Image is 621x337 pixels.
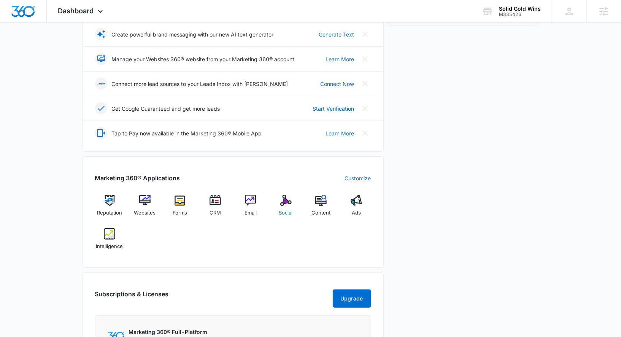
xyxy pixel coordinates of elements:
[359,53,371,65] button: Close
[326,129,354,137] a: Learn More
[112,30,274,38] p: Create powerful brand messaging with our new AI text generator
[499,12,541,17] div: account id
[313,105,354,113] a: Start Verification
[359,102,371,114] button: Close
[333,289,371,308] button: Upgrade
[96,243,123,250] span: Intelligence
[345,174,371,182] a: Customize
[359,28,371,40] button: Close
[326,55,354,63] a: Learn More
[321,80,354,88] a: Connect Now
[236,195,265,222] a: Email
[95,173,180,183] h2: Marketing 360® Applications
[201,195,230,222] a: CRM
[112,105,220,113] p: Get Google Guaranteed and get more leads
[95,195,124,222] a: Reputation
[112,129,262,137] p: Tap to Pay now available in the Marketing 360® Mobile App
[359,127,371,139] button: Close
[499,6,541,12] div: account name
[134,209,156,217] span: Websites
[307,195,336,222] a: Content
[359,78,371,90] button: Close
[95,289,169,305] h2: Subscriptions & Licenses
[130,195,159,222] a: Websites
[129,328,223,336] p: Marketing 360® Full-Platform
[210,209,221,217] span: CRM
[245,209,257,217] span: Email
[319,30,354,38] a: Generate Text
[97,209,122,217] span: Reputation
[112,80,288,88] p: Connect more lead sources to your Leads Inbox with [PERSON_NAME]
[112,55,295,63] p: Manage your Websites 360® website from your Marketing 360® account
[165,195,195,222] a: Forms
[271,195,300,222] a: Social
[311,209,330,217] span: Content
[95,228,124,256] a: Intelligence
[58,7,94,15] span: Dashboard
[173,209,187,217] span: Forms
[352,209,361,217] span: Ads
[279,209,293,217] span: Social
[342,195,371,222] a: Ads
